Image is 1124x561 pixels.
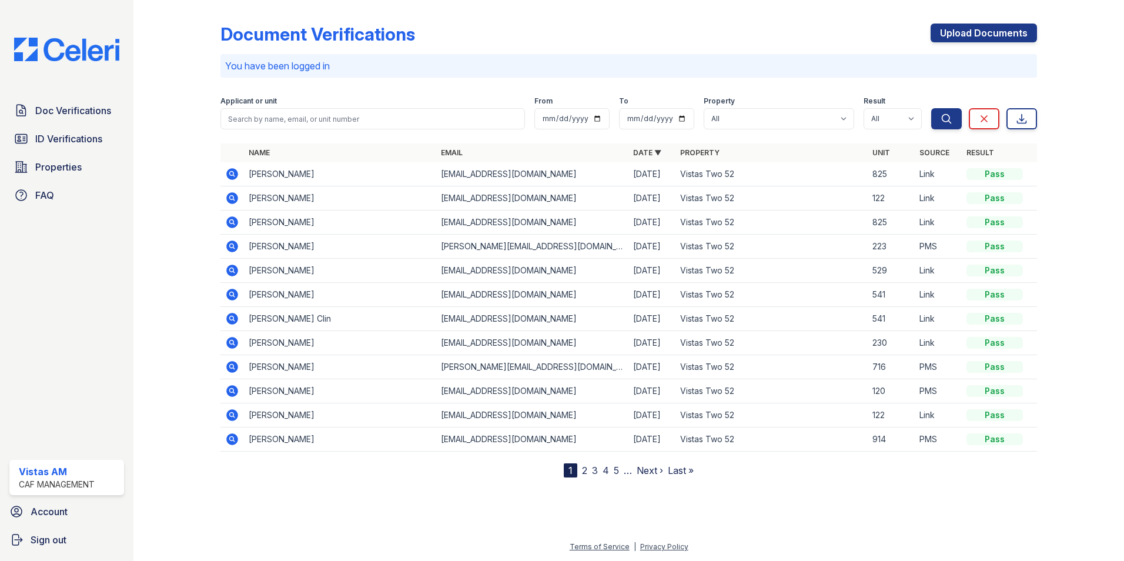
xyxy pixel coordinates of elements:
div: Pass [966,409,1023,421]
a: Name [249,148,270,157]
div: Pass [966,192,1023,204]
td: 541 [868,283,915,307]
td: [PERSON_NAME] Clin [244,307,436,331]
td: Link [915,403,962,428]
td: Link [915,211,962,235]
td: Link [915,259,962,283]
td: Vistas Two 52 [675,259,868,283]
a: Source [919,148,949,157]
div: Pass [966,385,1023,397]
td: [DATE] [628,428,675,452]
label: To [619,96,628,106]
div: CAF Management [19,479,95,490]
a: Sign out [5,528,129,552]
td: [PERSON_NAME][EMAIL_ADDRESS][DOMAIN_NAME] [436,235,628,259]
label: From [534,96,553,106]
td: [PERSON_NAME] [244,379,436,403]
td: Vistas Two 52 [675,235,868,259]
img: CE_Logo_Blue-a8612792a0a2168367f1c8372b55b34899dd931a85d93a1a3d3e32e68fde9ad4.png [5,38,129,61]
input: Search by name, email, or unit number [220,108,525,129]
td: [PERSON_NAME] [244,428,436,452]
td: [PERSON_NAME] [244,211,436,235]
td: 120 [868,379,915,403]
span: Sign out [31,533,66,547]
td: 825 [868,211,915,235]
td: PMS [915,428,962,452]
td: [PERSON_NAME] [244,186,436,211]
td: 914 [868,428,915,452]
td: 716 [868,355,915,379]
td: [PERSON_NAME] [244,355,436,379]
td: 529 [868,259,915,283]
div: Pass [966,265,1023,276]
td: Link [915,283,962,307]
span: ID Verifications [35,132,102,146]
div: Document Verifications [220,24,415,45]
a: Last » [668,465,694,476]
td: [DATE] [628,162,675,186]
td: Link [915,331,962,355]
td: Link [915,186,962,211]
td: [EMAIL_ADDRESS][DOMAIN_NAME] [436,186,628,211]
td: [DATE] [628,331,675,355]
td: [EMAIL_ADDRESS][DOMAIN_NAME] [436,379,628,403]
td: [DATE] [628,259,675,283]
a: Date ▼ [633,148,661,157]
td: Vistas Two 52 [675,162,868,186]
td: 230 [868,331,915,355]
a: Unit [872,148,890,157]
div: Pass [966,168,1023,180]
td: [PERSON_NAME] [244,403,436,428]
label: Property [704,96,735,106]
td: 122 [868,403,915,428]
td: [PERSON_NAME] [244,162,436,186]
td: 122 [868,186,915,211]
div: Vistas AM [19,465,95,479]
td: [DATE] [628,379,675,403]
td: Vistas Two 52 [675,283,868,307]
td: [DATE] [628,186,675,211]
td: Vistas Two 52 [675,211,868,235]
span: Doc Verifications [35,103,111,118]
a: 2 [582,465,587,476]
a: Result [966,148,994,157]
td: PMS [915,235,962,259]
td: [EMAIL_ADDRESS][DOMAIN_NAME] [436,211,628,235]
div: Pass [966,216,1023,228]
a: Privacy Policy [640,542,688,551]
label: Result [864,96,885,106]
div: | [634,542,636,551]
a: 5 [614,465,619,476]
td: Vistas Two 52 [675,331,868,355]
td: [DATE] [628,307,675,331]
a: Email [441,148,463,157]
a: FAQ [9,183,124,207]
td: Vistas Two 52 [675,355,868,379]
td: PMS [915,355,962,379]
td: Link [915,307,962,331]
td: [PERSON_NAME] [244,283,436,307]
td: [DATE] [628,283,675,307]
td: Vistas Two 52 [675,307,868,331]
div: Pass [966,433,1023,445]
div: Pass [966,289,1023,300]
td: [EMAIL_ADDRESS][DOMAIN_NAME] [436,331,628,355]
td: [PERSON_NAME] [244,235,436,259]
a: Properties [9,155,124,179]
span: FAQ [35,188,54,202]
td: [EMAIL_ADDRESS][DOMAIN_NAME] [436,307,628,331]
a: Doc Verifications [9,99,124,122]
div: Pass [966,337,1023,349]
td: [EMAIL_ADDRESS][DOMAIN_NAME] [436,428,628,452]
div: Pass [966,361,1023,373]
div: Pass [966,241,1023,252]
span: … [624,463,632,477]
td: [EMAIL_ADDRESS][DOMAIN_NAME] [436,403,628,428]
td: Vistas Two 52 [675,403,868,428]
td: [DATE] [628,211,675,235]
span: Account [31,505,68,519]
td: [DATE] [628,355,675,379]
td: [EMAIL_ADDRESS][DOMAIN_NAME] [436,162,628,186]
div: Pass [966,313,1023,325]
